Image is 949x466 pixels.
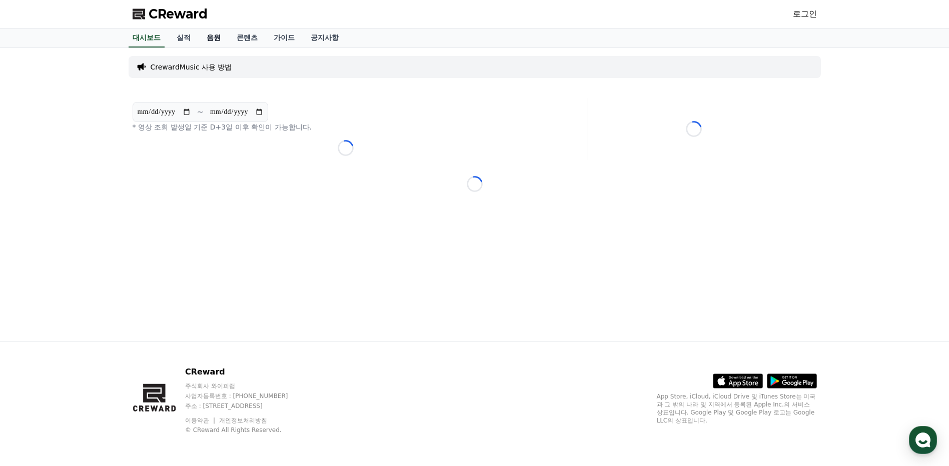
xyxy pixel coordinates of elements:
[185,392,307,400] p: 사업자등록번호 : [PHONE_NUMBER]
[32,332,38,340] span: 홈
[185,402,307,410] p: 주소 : [STREET_ADDRESS]
[185,382,307,390] p: 주식회사 와이피랩
[133,122,559,132] p: * 영상 조회 발생일 기준 D+3일 이후 확인이 가능합니다.
[185,426,307,434] p: © CReward All Rights Reserved.
[199,28,229,47] a: 음원
[793,8,817,20] a: 로그인
[197,106,204,118] p: ~
[169,28,199,47] a: 실적
[229,28,266,47] a: 콘텐츠
[303,28,347,47] a: 공지사항
[151,62,232,72] a: CrewardMusic 사용 방법
[149,6,208,22] span: CReward
[129,317,192,342] a: 설정
[185,417,217,424] a: 이용약관
[92,332,104,340] span: 대화
[66,317,129,342] a: 대화
[219,417,267,424] a: 개인정보처리방침
[657,392,817,424] p: App Store, iCloud, iCloud Drive 및 iTunes Store는 미국과 그 밖의 나라 및 지역에서 등록된 Apple Inc.의 서비스 상표입니다. Goo...
[266,28,303,47] a: 가이드
[3,317,66,342] a: 홈
[185,366,307,378] p: CReward
[155,332,167,340] span: 설정
[133,6,208,22] a: CReward
[129,28,165,47] a: 대시보드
